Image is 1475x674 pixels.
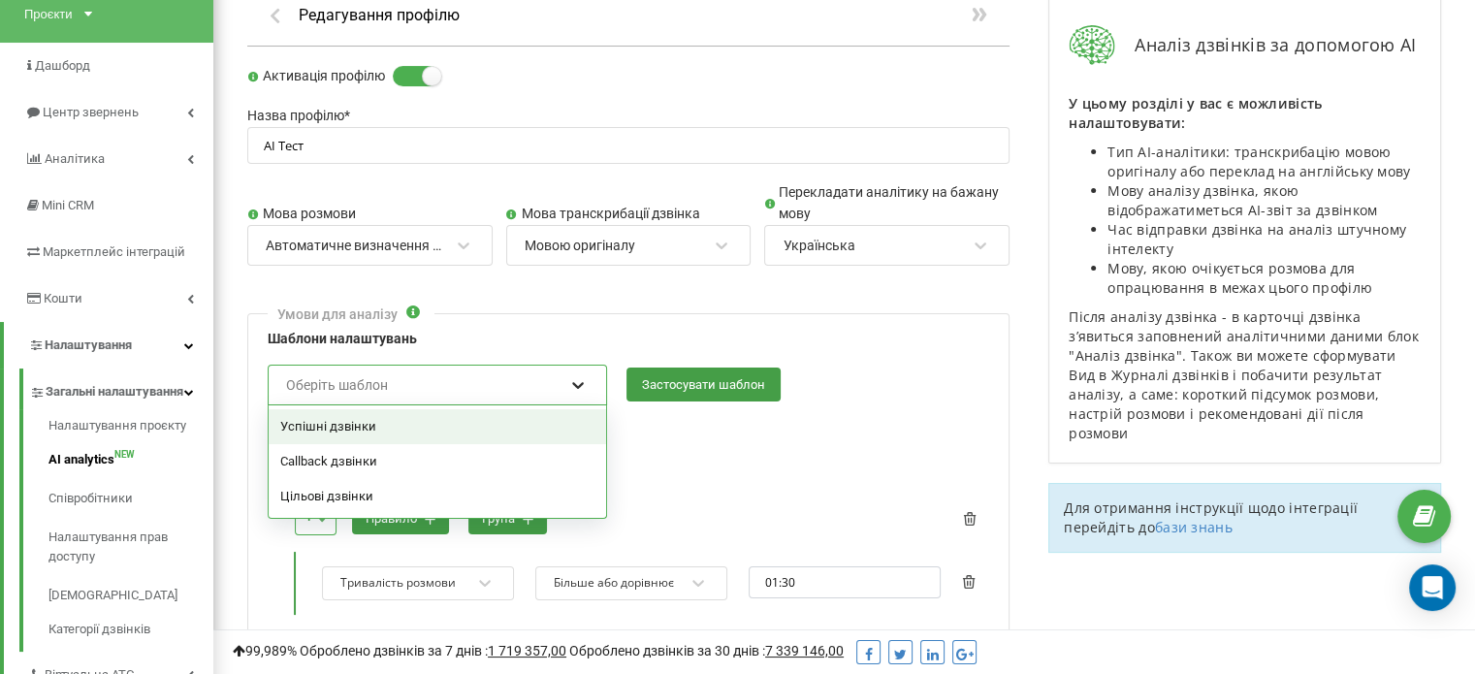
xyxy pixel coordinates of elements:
div: Open Intercom Messenger [1409,564,1456,611]
a: AI analyticsNEW [48,440,213,479]
label: Назва профілю * [247,106,1010,127]
a: [DEMOGRAPHIC_DATA] [48,576,213,615]
a: Налаштування проєкту [48,416,213,440]
div: Проєкти [24,4,73,23]
button: правило [352,504,449,534]
li: Тип AI-аналітики: транскрибацію мовою оригіналу або переклад на англійську мову [1107,143,1421,181]
div: Оберіть шаблон [286,378,388,392]
a: Налаштування [4,322,213,369]
a: бази знань [1155,518,1233,536]
u: 7 339 146,00 [765,643,844,658]
a: Категорії дзвінків [48,615,213,639]
p: У цьому розділі у вас є можливість налаштовувати: [1069,94,1421,133]
div: Українська [783,237,854,254]
a: Налаштування прав доступу [48,518,213,576]
label: Перекладати аналітику на бажану мову [764,182,1010,225]
div: Callback дзвінки [269,444,606,479]
u: 1 719 357,00 [488,643,566,658]
a: Співробітники [48,479,213,518]
div: Цільові дзвінки [269,479,606,514]
span: Кошти [44,291,82,305]
span: 99,989% [233,643,297,658]
span: Аналiтика [45,151,105,166]
span: Центр звернень [43,105,139,119]
li: Час відправки дзвінка на аналіз штучному інтелекту [1107,220,1421,259]
span: Оброблено дзвінків за 30 днів : [569,643,844,658]
input: 00:00 [749,566,941,598]
label: Мова розмови [247,204,493,225]
div: Успішні дзвінки [269,409,606,444]
span: Маркетплейс інтеграцій [43,244,185,259]
span: Дашборд [35,58,90,73]
button: група [468,504,547,534]
button: Застосувати шаблон [626,368,781,401]
label: Шаблони налаштувань [268,329,989,350]
p: Для отримання інструкції щодо інтеграції перейдіть до [1064,498,1426,537]
span: Оброблено дзвінків за 7 днів : [300,643,566,658]
div: Мовою оригіналу [525,237,635,254]
p: Після аналізу дзвінка - в карточці дзвінка зʼявиться заповнений аналітичними даними блок "Аналіз ... [1069,307,1421,443]
label: Мова транскрибації дзвінка [506,204,752,225]
div: Аналіз дзвінків за допомогою AI [1069,25,1421,65]
div: Тривалість розмови [340,576,456,592]
a: Загальні налаштування [29,369,213,409]
li: Мову аналізу дзвінка, якою відображатиметься AI-звіт за дзвінком [1107,181,1421,220]
span: Налаштування [45,337,132,352]
div: Більше або дорівнює [554,576,674,592]
label: Активація профілю [247,66,385,87]
div: Автоматичне визначення мови [266,237,445,254]
span: Mini CRM [42,198,94,212]
input: Назва профілю [247,127,1010,165]
h1: Редагування профілю [299,6,460,24]
div: Умови для аналізу [277,305,398,324]
li: Мову, якою очікується розмова для опрацювання в межах цього профілю [1107,259,1421,298]
span: Загальні налаштування [46,382,183,401]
